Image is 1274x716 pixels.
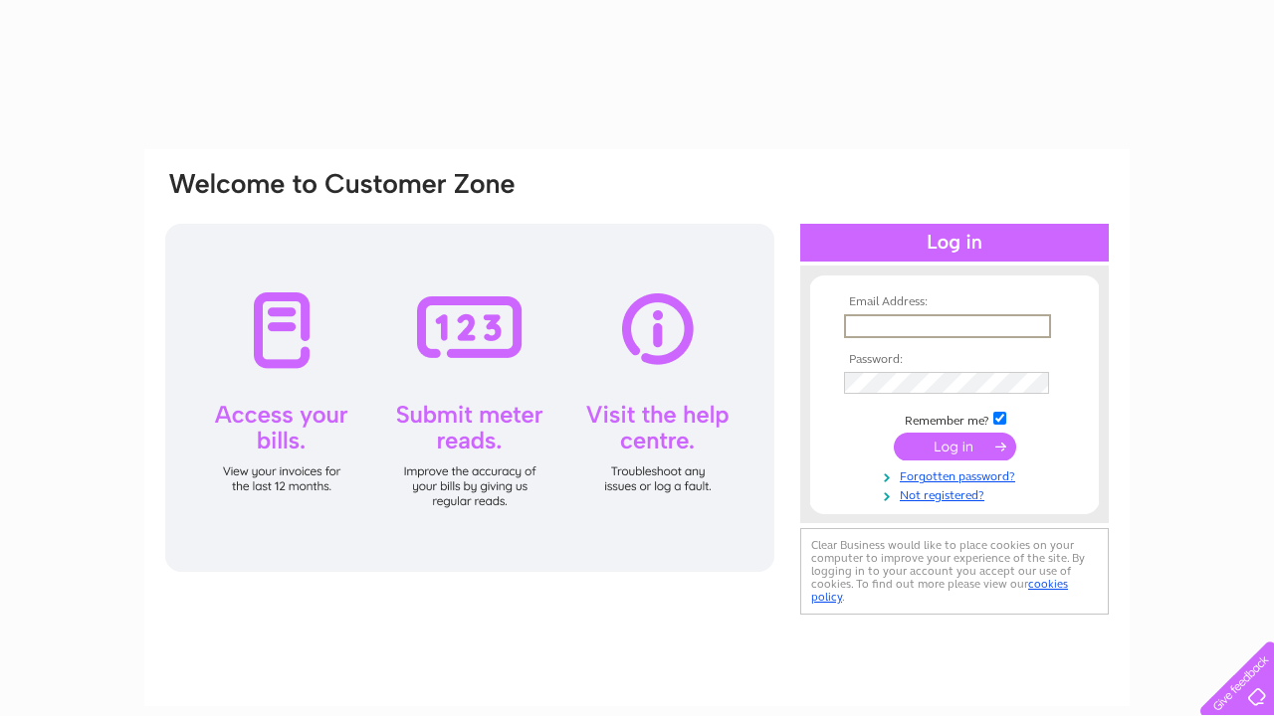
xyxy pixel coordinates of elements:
[894,433,1016,460] input: Submit
[800,528,1109,615] div: Clear Business would like to place cookies on your computer to improve your experience of the sit...
[844,465,1070,484] a: Forgotten password?
[839,295,1070,309] th: Email Address:
[811,577,1068,604] a: cookies policy
[839,353,1070,367] th: Password:
[844,484,1070,503] a: Not registered?
[839,409,1070,429] td: Remember me?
